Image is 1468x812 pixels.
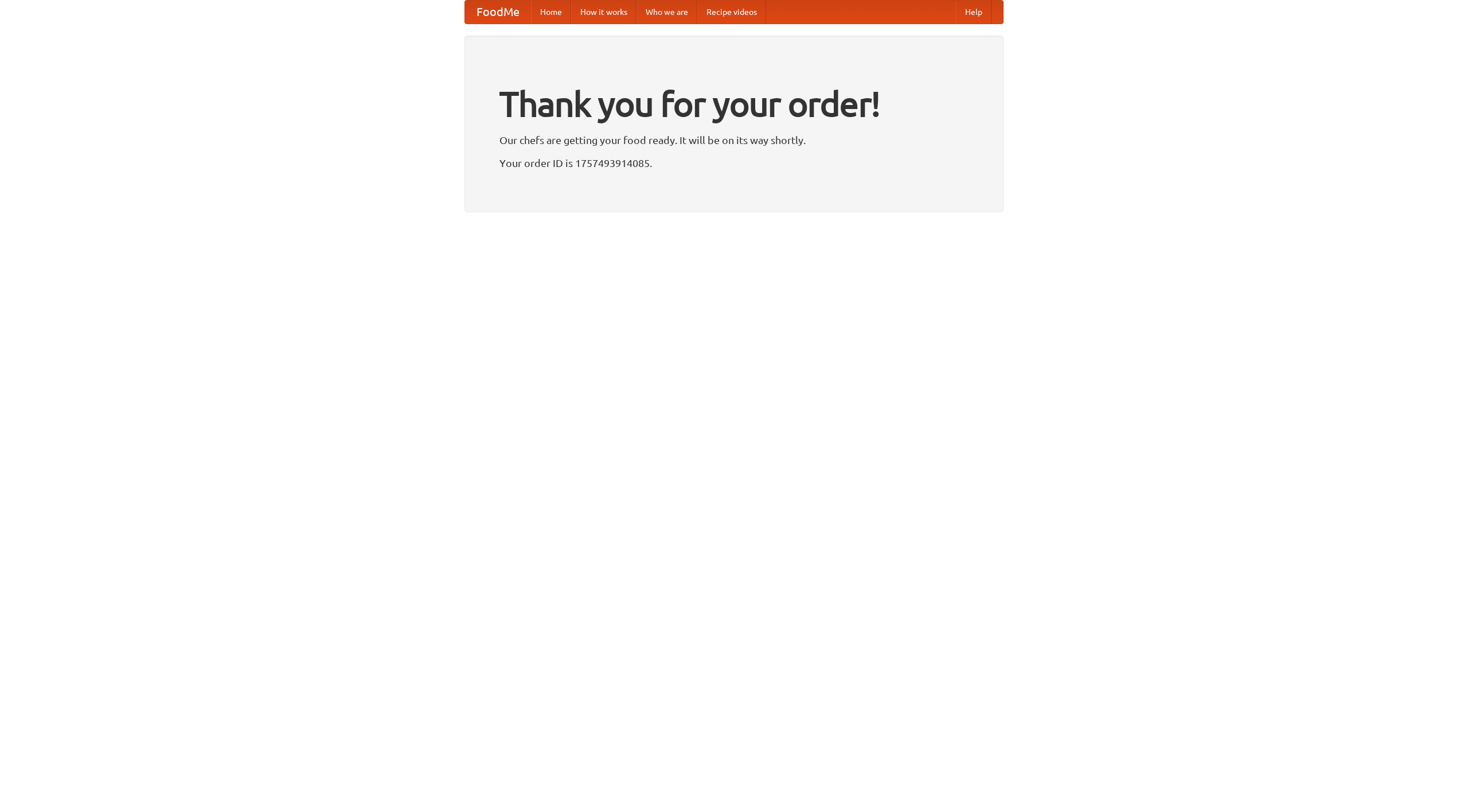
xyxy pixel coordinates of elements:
a: How it works [571,1,637,24]
a: Recipe videos [697,1,766,24]
p: Our chefs are getting your food ready. It will be on its way shortly. [499,131,969,149]
a: Home [531,1,571,24]
a: Help [956,1,991,24]
a: FoodMe [465,1,531,24]
h1: Thank you for your order! [499,76,969,131]
a: Who we are [637,1,697,24]
p: Your order ID is 1757493914085. [499,154,969,172]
